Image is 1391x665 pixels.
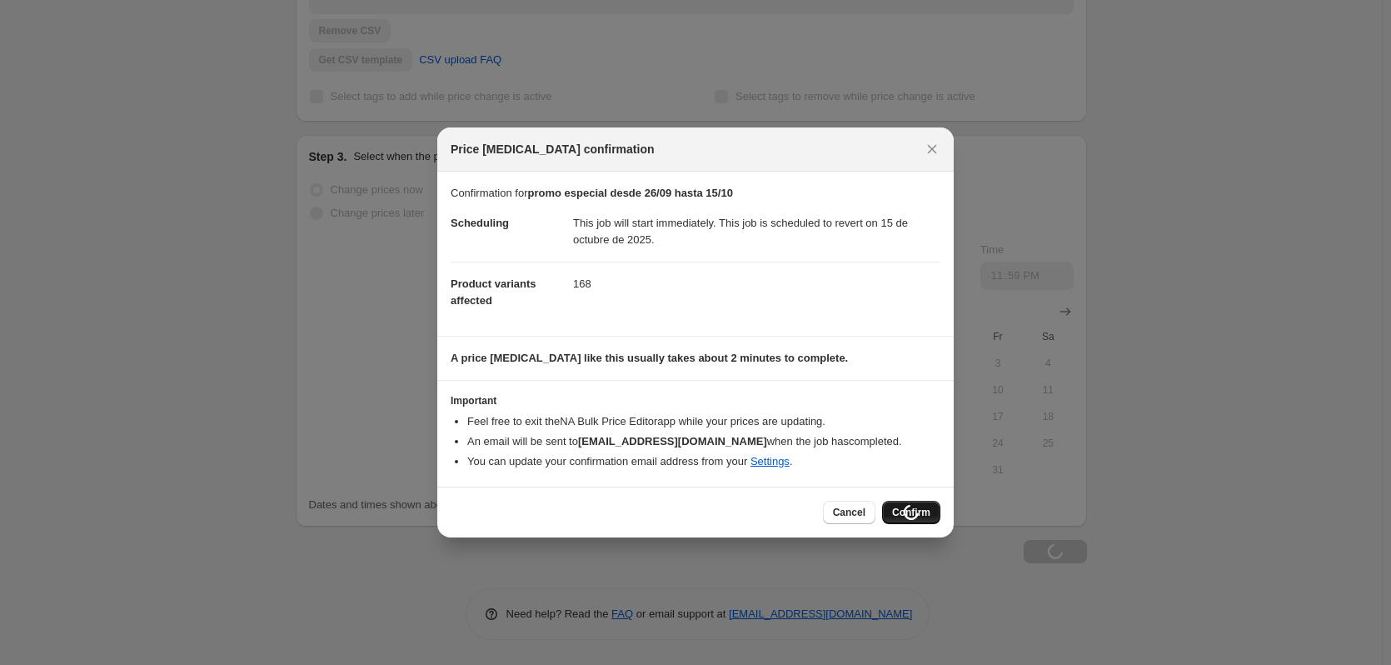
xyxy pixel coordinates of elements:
li: An email will be sent to when the job has completed . [467,433,940,450]
li: You can update your confirmation email address from your . [467,453,940,470]
span: Product variants affected [451,277,536,307]
li: Feel free to exit the NA Bulk Price Editor app while your prices are updating. [467,413,940,430]
a: Settings [750,455,790,467]
dd: 168 [573,262,940,306]
b: A price [MEDICAL_DATA] like this usually takes about 2 minutes to complete. [451,352,848,364]
button: Close [920,137,944,161]
b: promo especial desde 26/09 hasta 15/10 [527,187,732,199]
button: Cancel [823,501,875,524]
span: Price [MEDICAL_DATA] confirmation [451,141,655,157]
span: Cancel [833,506,865,519]
h3: Important [451,394,940,407]
b: [EMAIL_ADDRESS][DOMAIN_NAME] [578,435,767,447]
span: Scheduling [451,217,509,229]
p: Confirmation for [451,185,940,202]
dd: This job will start immediately. This job is scheduled to revert on 15 de octubre de 2025. [573,202,940,262]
